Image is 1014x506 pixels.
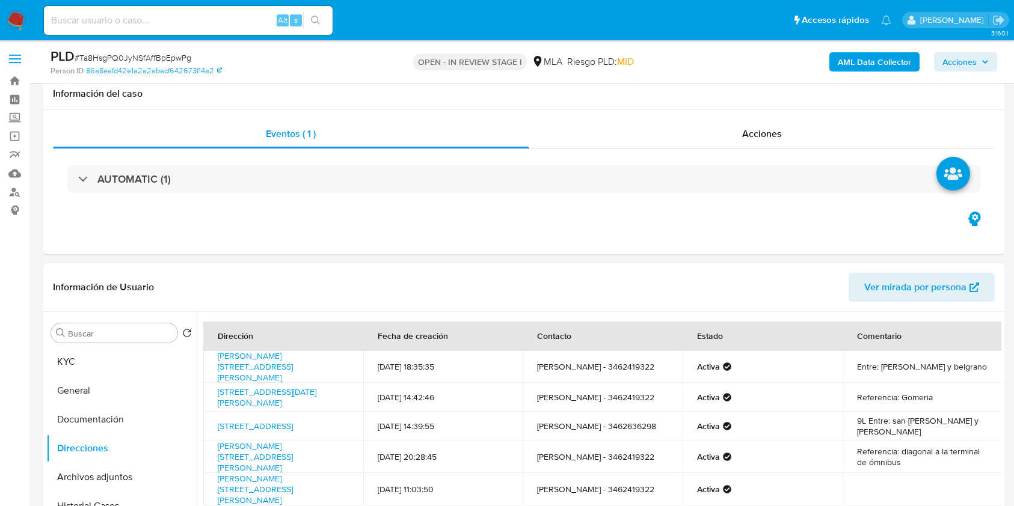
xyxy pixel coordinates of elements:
[683,322,843,350] th: Estado
[46,347,197,376] button: KYC
[51,66,84,76] b: Person ID
[942,52,977,72] span: Acciones
[294,14,298,26] span: s
[53,281,154,293] h1: Información de Usuario
[864,273,966,302] span: Ver mirada por persona
[53,88,995,100] h1: Información del caso
[843,412,1003,440] td: 9L Entre: san [PERSON_NAME] y [PERSON_NAME]
[75,52,191,64] span: # Ta8HsgPQ0JyNSfAffBpEpwPg
[802,14,869,26] span: Accesos rápidos
[523,322,683,350] th: Contacto
[218,420,293,432] a: [STREET_ADDRESS]
[617,55,634,69] span: MID
[51,46,75,66] b: PLD
[849,273,995,302] button: Ver mirada por persona
[843,440,1003,473] td: Referencia: diagonal a la terminal de ómnibus
[363,412,523,440] td: [DATE] 14:39:55
[523,383,683,412] td: [PERSON_NAME] - 3462419322
[278,14,287,26] span: Alt
[413,53,527,70] p: OPEN - IN REVIEW STAGE I
[843,322,1003,350] th: Comentario
[920,14,988,26] p: juanbautista.fernandez@mercadolibre.com
[567,55,634,69] span: Riesgo PLD:
[992,14,1005,26] a: Salir
[218,440,293,474] a: [PERSON_NAME][STREET_ADDRESS][PERSON_NAME]
[363,350,523,383] td: [DATE] 18:35:35
[697,421,720,431] strong: Activa
[67,165,980,193] div: AUTOMATIC (1)
[523,412,683,440] td: [PERSON_NAME] - 3462636298
[843,383,1003,412] td: Referencia: Gomeria
[218,472,293,506] a: [PERSON_NAME][STREET_ADDRESS][PERSON_NAME]
[266,127,316,141] span: Eventos ( 1 )
[86,66,222,76] a: 86a8eafd42e1a2a2abacf642673f14a2
[843,350,1003,383] td: Entre: [PERSON_NAME] y belgrano
[532,55,562,69] div: MLA
[881,15,891,25] a: Notificaciones
[218,386,316,409] a: [STREET_ADDRESS][DATE][PERSON_NAME]
[523,350,683,383] td: [PERSON_NAME] - 3462419322
[697,392,720,403] strong: Activa
[363,322,523,350] th: Fecha de creación
[697,451,720,462] strong: Activa
[182,328,192,341] button: Volver al orden por defecto
[46,463,197,492] button: Archivos adjuntos
[363,383,523,412] td: [DATE] 14:42:46
[742,127,782,141] span: Acciones
[363,473,523,505] td: [DATE] 11:03:50
[44,13,333,28] input: Buscar usuario o caso...
[697,361,720,372] strong: Activa
[363,440,523,473] td: [DATE] 20:28:45
[523,440,683,473] td: [PERSON_NAME] - 3462419322
[46,405,197,434] button: Documentación
[523,473,683,505] td: [PERSON_NAME] - 3462419322
[697,484,720,495] strong: Activa
[46,376,197,405] button: General
[303,12,328,29] button: search-icon
[218,350,293,383] a: [PERSON_NAME][STREET_ADDRESS][PERSON_NAME]
[829,52,920,72] button: AML Data Collector
[68,328,173,339] input: Buscar
[203,322,363,350] th: Dirección
[934,52,997,72] button: Acciones
[838,52,911,72] b: AML Data Collector
[46,434,197,463] button: Direcciones
[56,328,66,338] button: Buscar
[97,172,171,186] h3: AUTOMATIC (1)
